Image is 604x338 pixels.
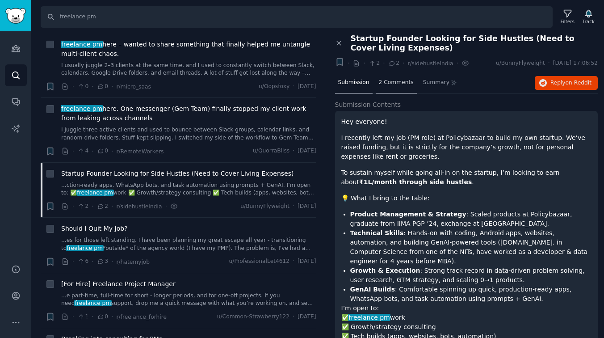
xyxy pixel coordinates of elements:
span: r/RemoteWorkers [116,148,164,155]
span: 6 [77,258,88,266]
span: 2 Comments [379,79,414,87]
strong: Technical Skills [350,229,404,237]
span: · [363,59,365,68]
span: · [293,313,294,321]
a: ...e part-time, full-time for short - longer periods, and for one-off projects. If you needfreela... [61,292,316,308]
span: Startup Founder Looking for Side Hustles (Need to Cover Living Expenses) [351,34,598,53]
span: 2 [388,59,399,68]
span: r/freelance_forhire [116,314,167,320]
span: · [92,147,93,156]
span: Submission [338,79,369,87]
span: 4 [77,147,88,155]
span: freelance pm [66,245,104,251]
a: I juggle three active clients and used to bounce between Slack groups, calendar links, and random... [61,126,316,142]
a: Should I Quit My Job? [61,224,128,233]
span: 0 [97,83,108,91]
strong: ₹1L/month through side hustles [359,178,472,186]
span: r/sidehustleIndia [116,203,162,210]
span: 0 [77,83,88,91]
span: r/micro_saas [116,84,151,90]
span: · [293,147,294,155]
p: Hey everyone! [341,117,592,127]
span: · [293,203,294,211]
span: · [72,312,74,321]
a: freelance pmhere. One messenger (Gem Team) finally stopped my client work from leaking across cha... [61,104,316,123]
span: · [165,202,167,211]
span: · [111,202,113,211]
span: u/Common-Strawberry122 [217,313,289,321]
span: · [111,147,113,156]
span: 2 [369,59,380,68]
span: · [72,147,74,156]
div: Filters [561,18,575,25]
span: · [548,59,550,68]
span: [DATE] [298,258,316,266]
span: · [293,83,294,91]
span: 3 [97,258,108,266]
span: · [92,202,93,211]
span: u/BunnyFlyweight [240,203,289,211]
a: I usually juggle 2–3 clients at the same time, and I used to constantly switch between Slack, cal... [61,62,316,77]
div: Track [583,18,595,25]
span: · [72,257,74,266]
span: u/BunnyFlyweight [496,59,545,68]
span: Submission Contents [335,100,401,110]
li: : Strong track record in data-driven problem solving, user research, GTM strategy, and scaling 0→... [350,266,592,285]
span: 2 [97,203,108,211]
strong: Growth & Execution [350,267,420,274]
span: · [72,202,74,211]
span: [DATE] 17:06:52 [553,59,598,68]
button: Replyon Reddit [535,76,598,90]
a: [For Hire] Freelance Project Manager [61,279,176,289]
li: : Scaled products at Policybazaar, graduate from IIMA PGP ’24, exchange at [GEOGRAPHIC_DATA]. [350,210,592,228]
span: 2 [77,203,88,211]
img: GummySearch logo [5,8,26,24]
span: · [383,59,385,68]
span: · [72,82,74,91]
span: u/Oopsfoxy [259,83,289,91]
span: · [111,312,113,321]
li: : Comfortable spinning up quick, production-ready apps, WhatsApp bots, and task automation using ... [350,285,592,304]
button: Track [579,8,598,26]
span: r/hatemyjob [116,259,150,265]
span: u/ProfessionalLet4612 [229,258,290,266]
span: here. One messenger (Gem Team) finally stopped my client work from leaking across channels [61,104,316,123]
span: · [348,59,349,68]
span: Startup Founder Looking for Side Hustles (Need to Cover Living Expenses) [61,169,294,178]
span: · [92,82,93,91]
span: · [92,312,93,321]
span: r/sidehustleIndia [407,60,453,67]
span: · [293,258,294,266]
span: · [111,257,113,266]
p: 💡 What I bring to the table: [341,194,592,203]
a: freelance pmhere – wanted to share something that finally helped me untangle multi-client chaos. [61,40,316,59]
strong: GenAI Builds [350,286,395,293]
span: [DATE] [298,313,316,321]
strong: Product Management & Strategy [350,211,466,218]
span: Reply [550,79,591,87]
span: freelance pm [60,105,103,112]
span: on Reddit [566,80,591,86]
a: ...es for those left standing. I have been planning my great escape all year - transitioning tofr... [61,237,316,252]
span: [DATE] [298,203,316,211]
span: u/QuorraBliss [253,147,289,155]
p: To sustain myself while going all-in on the startup, I’m looking to earn about . [341,168,592,187]
span: 1 [77,313,88,321]
span: · [92,257,93,266]
span: · [403,59,404,68]
span: 0 [97,147,108,155]
span: · [111,82,113,91]
span: Summary [423,79,449,87]
span: freelance pm [76,190,114,196]
span: [DATE] [298,83,316,91]
span: 0 [97,313,108,321]
span: freelance pm [74,300,112,306]
li: : Hands-on with coding, Android apps, websites, automation, and building GenAI-powered tools ([DO... [350,228,592,266]
span: freelance pm [60,41,103,48]
p: I recently left my job (PM role) at Policybazaar to build my own startup. We’ve raised funding, b... [341,133,592,161]
a: ...ction-ready apps, WhatsApp bots, and task automation using prompts + GenAI. I’m open to: ✅free... [61,182,316,197]
span: [DATE] [298,147,316,155]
